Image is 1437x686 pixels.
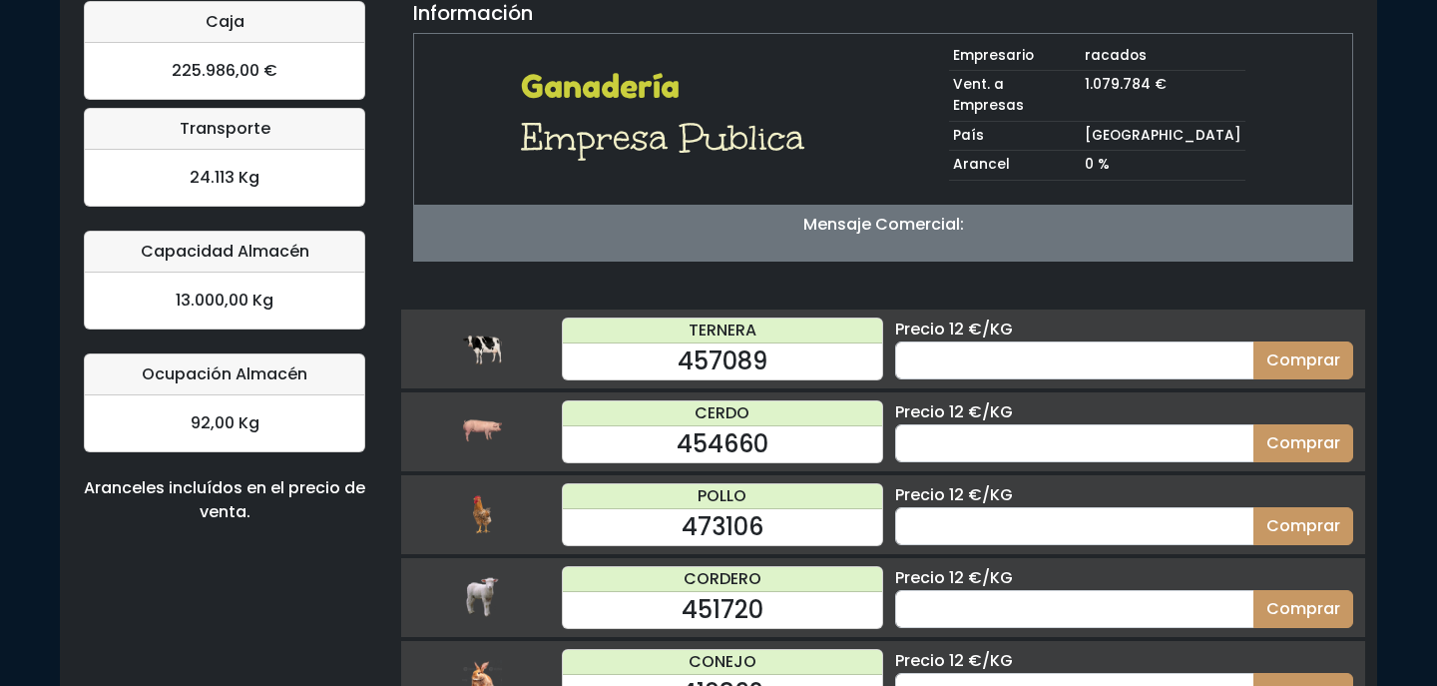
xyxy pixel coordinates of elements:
img: pollo.png [462,494,502,534]
img: cordero.png [462,577,502,617]
div: Precio 12 €/KG [895,318,1353,342]
div: 13.000,00 Kg [85,273,364,329]
td: [GEOGRAPHIC_DATA] [1081,121,1245,151]
img: ternera.png [462,329,502,368]
div: TERNERA [563,319,882,343]
img: cerdo.png [462,411,502,451]
div: 457089 [563,343,882,379]
td: 1.079.784 € [1081,71,1245,121]
td: Arancel [949,151,1081,181]
div: 473106 [563,509,882,545]
div: Precio 12 €/KG [895,400,1353,424]
h1: Empresa Publica [521,114,817,162]
div: Capacidad Almacén [85,232,364,273]
td: racados [1081,42,1245,71]
div: Caja [85,2,364,43]
div: Precio 12 €/KG [895,483,1353,507]
div: Transporte [85,109,364,150]
div: CONEJO [563,650,882,675]
h5: Información [413,1,533,25]
td: 0 % [1081,151,1245,181]
div: Ocupación Almacén [85,354,364,395]
h2: Ganadería [521,68,817,106]
div: Precio 12 €/KG [895,649,1353,673]
td: Vent. a Empresas [949,71,1081,121]
div: 454660 [563,426,882,462]
div: CERDO [563,401,882,426]
td: Empresario [949,42,1081,71]
div: POLLO [563,484,882,509]
button: Comprar [1253,424,1353,462]
button: Comprar [1253,342,1353,379]
p: Mensaje Comercial: [414,213,1352,237]
button: Comprar [1253,507,1353,545]
div: 24.113 Kg [85,150,364,206]
div: Aranceles incluídos en el precio de venta. [84,476,365,524]
div: CORDERO [563,567,882,592]
div: 451720 [563,592,882,628]
div: 225.986,00 € [85,43,364,99]
td: País [949,121,1081,151]
div: Precio 12 €/KG [895,566,1353,590]
div: 92,00 Kg [85,395,364,451]
button: Comprar [1253,590,1353,628]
